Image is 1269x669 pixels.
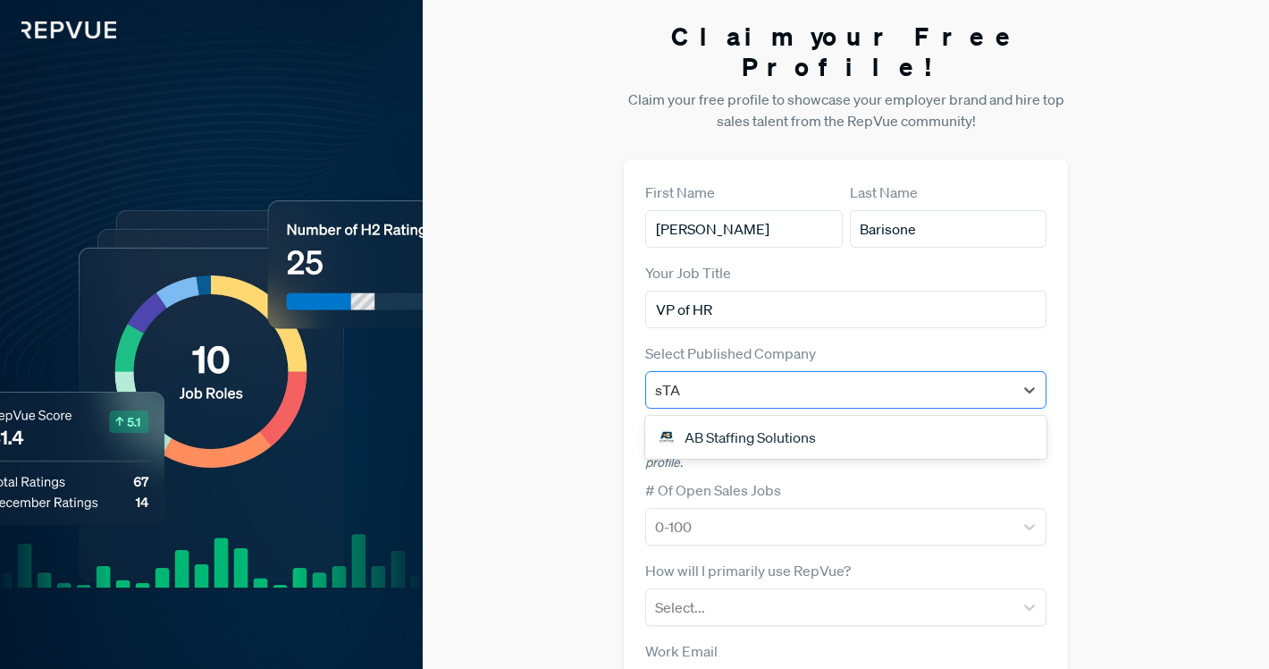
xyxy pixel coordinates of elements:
label: How will I primarily use RepVue? [645,560,851,581]
input: Title [645,291,1046,328]
input: First Name [645,210,843,248]
img: AB Staffing Solutions [656,427,677,448]
p: Claim your free profile to showcase your employer brand and hire top sales talent from the RepVue... [624,89,1068,131]
h3: Claim your Free Profile! [624,21,1068,81]
label: # Of Open Sales Jobs [645,479,781,501]
label: First Name [645,182,715,203]
label: Work Email [645,640,718,662]
label: Your Job Title [645,262,731,284]
div: AB Staffing Solutions [645,419,1046,455]
label: Last Name [850,182,918,203]
label: Select Published Company [645,343,816,364]
input: Last Name [850,210,1047,248]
